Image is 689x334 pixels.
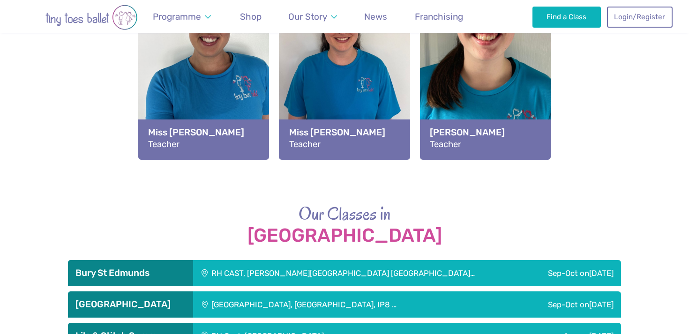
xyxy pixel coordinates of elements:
a: Programme [148,6,215,28]
span: Teacher [289,139,321,149]
span: Programme [153,11,201,22]
span: [DATE] [589,300,614,309]
span: Teacher [148,139,180,149]
span: [DATE] [589,268,614,278]
a: Find a Class [532,7,601,27]
span: Our Story [288,11,327,22]
div: [GEOGRAPHIC_DATA], [GEOGRAPHIC_DATA], IP8 … [193,291,502,318]
img: tiny toes ballet [16,5,166,30]
strong: [PERSON_NAME] [430,126,541,139]
a: News [360,6,392,28]
h3: Bury St Edmunds [75,267,186,279]
strong: Miss [PERSON_NAME] [148,126,259,139]
strong: Miss [PERSON_NAME] [289,126,400,139]
a: Login/Register [607,7,673,27]
span: Franchising [415,11,463,22]
a: Shop [235,6,266,28]
span: Teacher [430,139,461,149]
h3: [GEOGRAPHIC_DATA] [75,299,186,310]
div: RH CAST, [PERSON_NAME][GEOGRAPHIC_DATA] [GEOGRAPHIC_DATA]… [193,260,528,286]
strong: [GEOGRAPHIC_DATA] [68,225,621,246]
a: Our Story [284,6,342,28]
div: Sep-Oct on [528,260,621,286]
span: Shop [240,11,262,22]
span: News [364,11,387,22]
span: Our Classes in [299,201,391,226]
a: Franchising [410,6,467,28]
div: Sep-Oct on [502,291,621,318]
